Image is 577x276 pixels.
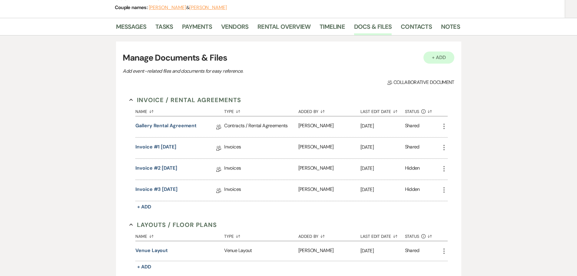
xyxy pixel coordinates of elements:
[155,22,173,35] a: Tasks
[135,143,176,153] a: Invoice #1 [DATE]
[257,22,310,35] a: Rental Overview
[354,22,392,35] a: Docs & Files
[123,67,335,75] p: Add event–related files and documents for easy reference.
[123,52,454,64] h3: Manage Documents & Files
[360,105,405,116] button: Last Edit Date
[135,229,224,241] button: Name
[360,229,405,241] button: Last Edit Date
[405,109,419,114] span: Status
[115,4,149,11] span: Couple names:
[405,143,419,153] div: Shared
[405,165,420,174] div: Hidden
[182,22,212,35] a: Payments
[224,159,298,180] div: Invoices
[360,143,405,151] p: [DATE]
[189,5,227,10] button: [PERSON_NAME]
[405,186,420,195] div: Hidden
[405,105,440,116] button: Status
[224,138,298,158] div: Invoices
[405,247,419,255] div: Shared
[221,22,248,35] a: Vendors
[135,263,153,271] button: + Add
[149,5,227,11] span: &
[224,105,298,116] button: Type
[360,247,405,255] p: [DATE]
[298,229,360,241] button: Added By
[405,122,419,131] div: Shared
[135,247,168,254] button: Venue Layout
[135,203,153,211] button: + Add
[405,234,419,238] span: Status
[298,241,360,261] div: [PERSON_NAME]
[149,5,186,10] button: [PERSON_NAME]
[137,264,151,270] span: + Add
[135,165,177,174] a: Invoice #2 [DATE]
[401,22,432,35] a: Contacts
[135,122,197,131] a: Gallery Rental Agreement
[224,180,298,201] div: Invoices
[298,116,360,137] div: [PERSON_NAME]
[129,220,217,229] button: Layouts / Floor Plans
[224,241,298,261] div: Venue Layout
[135,186,177,195] a: Invoice #3 [DATE]
[360,122,405,130] p: [DATE]
[387,79,454,86] span: Collaborative document
[116,22,147,35] a: Messages
[320,22,345,35] a: Timeline
[441,22,460,35] a: Notes
[298,159,360,180] div: [PERSON_NAME]
[224,116,298,137] div: Contracts / Rental Agreements
[360,165,405,172] p: [DATE]
[298,105,360,116] button: Added By
[135,105,224,116] button: Name
[298,180,360,201] div: [PERSON_NAME]
[137,204,151,210] span: + Add
[224,229,298,241] button: Type
[129,95,241,105] button: Invoice / Rental Agreements
[405,229,440,241] button: Status
[360,186,405,194] p: [DATE]
[423,52,454,64] button: + Add
[298,138,360,158] div: [PERSON_NAME]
